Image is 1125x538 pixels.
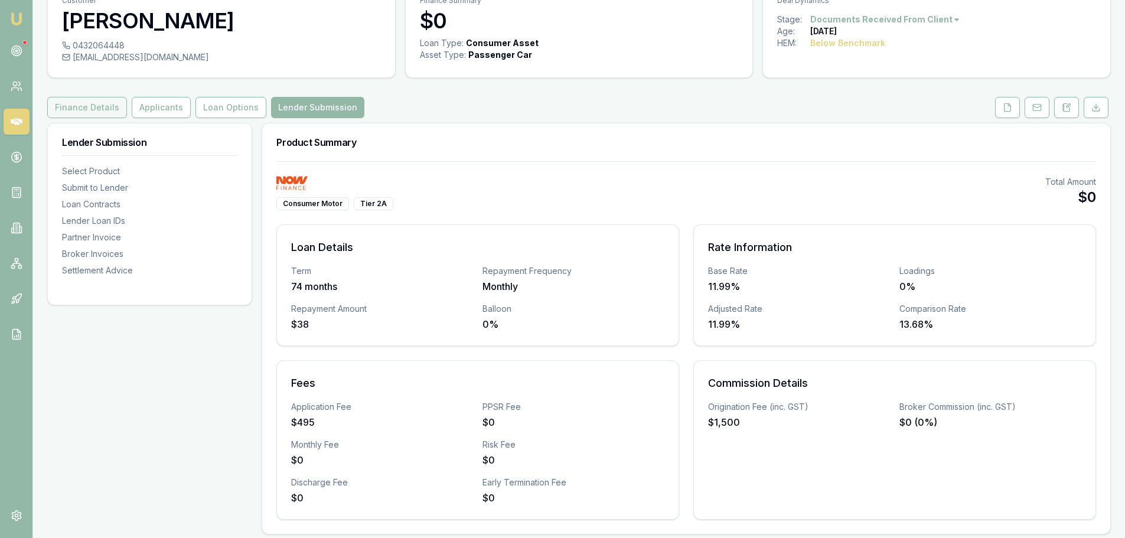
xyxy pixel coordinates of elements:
div: $0 [291,453,473,467]
div: HEM: [777,37,810,49]
h3: [PERSON_NAME] [62,9,381,32]
div: 0% [482,317,664,331]
a: Loan Options [193,97,269,118]
img: emu-icon-u.png [9,12,24,26]
div: Monthly [482,279,664,294]
div: Below Benchmark [810,37,885,49]
h3: $0 [420,9,739,32]
div: Adjusted Rate [708,303,890,315]
div: Passenger Car [468,49,532,61]
div: [EMAIL_ADDRESS][DOMAIN_NAME] [62,51,381,63]
button: Documents Received From Client [810,14,961,25]
div: Repayment Frequency [482,265,664,277]
h3: Product Summary [276,138,1096,147]
div: Term [291,265,473,277]
div: $495 [291,415,473,429]
div: $1,500 [708,415,890,429]
button: Lender Submission [271,97,364,118]
div: Monthly Fee [291,439,473,451]
button: Finance Details [47,97,127,118]
div: 11.99% [708,317,890,331]
div: Discharge Fee [291,477,473,488]
div: $38 [291,317,473,331]
div: $0 [482,491,664,505]
div: Loan Contracts [62,198,237,210]
div: 13.68% [899,317,1081,331]
div: Broker Invoices [62,248,237,260]
div: 74 months [291,279,473,294]
div: Asset Type : [420,49,466,61]
div: Stage: [777,14,810,25]
a: Lender Submission [269,97,367,118]
div: Application Fee [291,401,473,413]
h3: Fees [291,375,664,392]
div: PPSR Fee [482,401,664,413]
div: Age: [777,25,810,37]
div: Base Rate [708,265,890,277]
div: $0 [482,415,664,429]
h3: Lender Submission [62,138,237,147]
div: [DATE] [810,25,837,37]
h3: Rate Information [708,239,1081,256]
div: Tier 2A [354,197,393,210]
div: $0 [482,453,664,467]
div: Partner Invoice [62,231,237,243]
div: 0432064448 [62,40,381,51]
a: Applicants [129,97,193,118]
div: Loan Type: [420,37,464,49]
div: Settlement Advice [62,265,237,276]
div: Balloon [482,303,664,315]
img: NOW Finance [276,176,307,190]
div: Lender Loan IDs [62,215,237,227]
h3: Commission Details [708,375,1081,392]
div: Loadings [899,265,1081,277]
div: Repayment Amount [291,303,473,315]
div: 11.99% [708,279,890,294]
div: $0 (0%) [899,415,1081,429]
div: Comparison Rate [899,303,1081,315]
div: $0 [1045,188,1096,207]
div: Select Product [62,165,237,177]
button: Applicants [132,97,191,118]
h3: Loan Details [291,239,664,256]
div: Origination Fee (inc. GST) [708,401,890,413]
div: Consumer Motor [276,197,349,210]
a: Finance Details [47,97,129,118]
div: Submit to Lender [62,182,237,194]
div: Total Amount [1045,176,1096,188]
div: Early Termination Fee [482,477,664,488]
button: Loan Options [195,97,266,118]
div: Risk Fee [482,439,664,451]
div: Consumer Asset [466,37,539,49]
div: 0% [899,279,1081,294]
div: $0 [291,491,473,505]
div: Broker Commission (inc. GST) [899,401,1081,413]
